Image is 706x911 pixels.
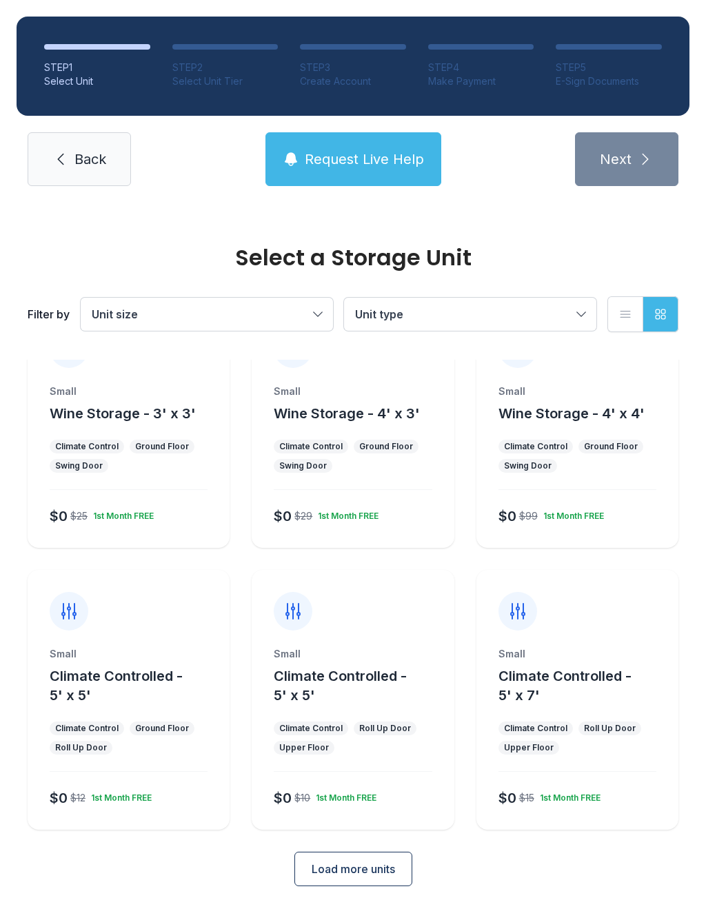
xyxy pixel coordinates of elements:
span: Climate Controlled - 5' x 5' [50,668,183,704]
div: 1st Month FREE [85,787,152,803]
div: $0 [498,788,516,808]
div: $10 [294,791,310,805]
div: $29 [294,509,312,523]
div: 1st Month FREE [534,787,601,803]
span: Wine Storage - 4' x 4' [498,405,645,422]
div: $12 [70,791,85,805]
div: 1st Month FREE [310,787,376,803]
div: 1st Month FREE [88,505,154,522]
div: Upper Floor [279,742,329,753]
div: $0 [274,506,292,526]
div: $0 [498,506,516,526]
div: Make Payment [428,74,534,88]
div: Small [498,647,656,661]
div: Ground Floor [359,441,413,452]
div: Climate Control [279,723,343,734]
span: Climate Controlled - 5' x 7' [498,668,632,704]
div: Filter by [28,306,70,323]
div: $0 [50,788,68,808]
div: Ground Floor [584,441,638,452]
div: Climate Control [504,441,567,452]
span: Unit type [355,307,403,321]
button: Climate Controlled - 5' x 5' [50,666,224,705]
div: 1st Month FREE [312,505,379,522]
div: $25 [70,509,88,523]
span: Wine Storage - 3' x 3' [50,405,196,422]
div: Create Account [300,74,406,88]
span: Wine Storage - 4' x 3' [274,405,420,422]
div: $0 [50,506,68,526]
div: STEP 2 [172,61,279,74]
div: Roll Up Door [55,742,107,753]
div: 1st Month FREE [538,505,604,522]
div: Climate Control [504,723,567,734]
div: Small [498,385,656,398]
div: STEP 4 [428,61,534,74]
button: Climate Controlled - 5' x 5' [274,666,448,705]
button: Unit type [344,298,596,331]
div: STEP 1 [44,61,150,74]
div: STEP 5 [556,61,662,74]
div: Swing Door [279,460,327,471]
button: Wine Storage - 4' x 4' [498,404,645,423]
span: Request Live Help [305,150,424,169]
div: Small [50,647,208,661]
div: Swing Door [504,460,552,471]
div: Select Unit Tier [172,74,279,88]
span: Unit size [92,307,138,321]
div: Ground Floor [135,723,189,734]
div: Swing Door [55,460,103,471]
div: Small [274,385,432,398]
div: Ground Floor [135,441,189,452]
button: Wine Storage - 4' x 3' [274,404,420,423]
span: Back [74,150,106,169]
div: Roll Up Door [359,723,411,734]
span: Climate Controlled - 5' x 5' [274,668,407,704]
button: Unit size [81,298,333,331]
div: $99 [519,509,538,523]
div: STEP 3 [300,61,406,74]
span: Load more units [312,861,395,877]
div: Roll Up Door [584,723,636,734]
button: Climate Controlled - 5' x 7' [498,666,673,705]
div: $15 [519,791,534,805]
div: Small [50,385,208,398]
div: Upper Floor [504,742,554,753]
button: Wine Storage - 3' x 3' [50,404,196,423]
div: E-Sign Documents [556,74,662,88]
div: Climate Control [55,723,119,734]
span: Next [600,150,632,169]
div: Climate Control [279,441,343,452]
div: Climate Control [55,441,119,452]
div: Select Unit [44,74,150,88]
div: $0 [274,788,292,808]
div: Select a Storage Unit [28,247,678,269]
div: Small [274,647,432,661]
